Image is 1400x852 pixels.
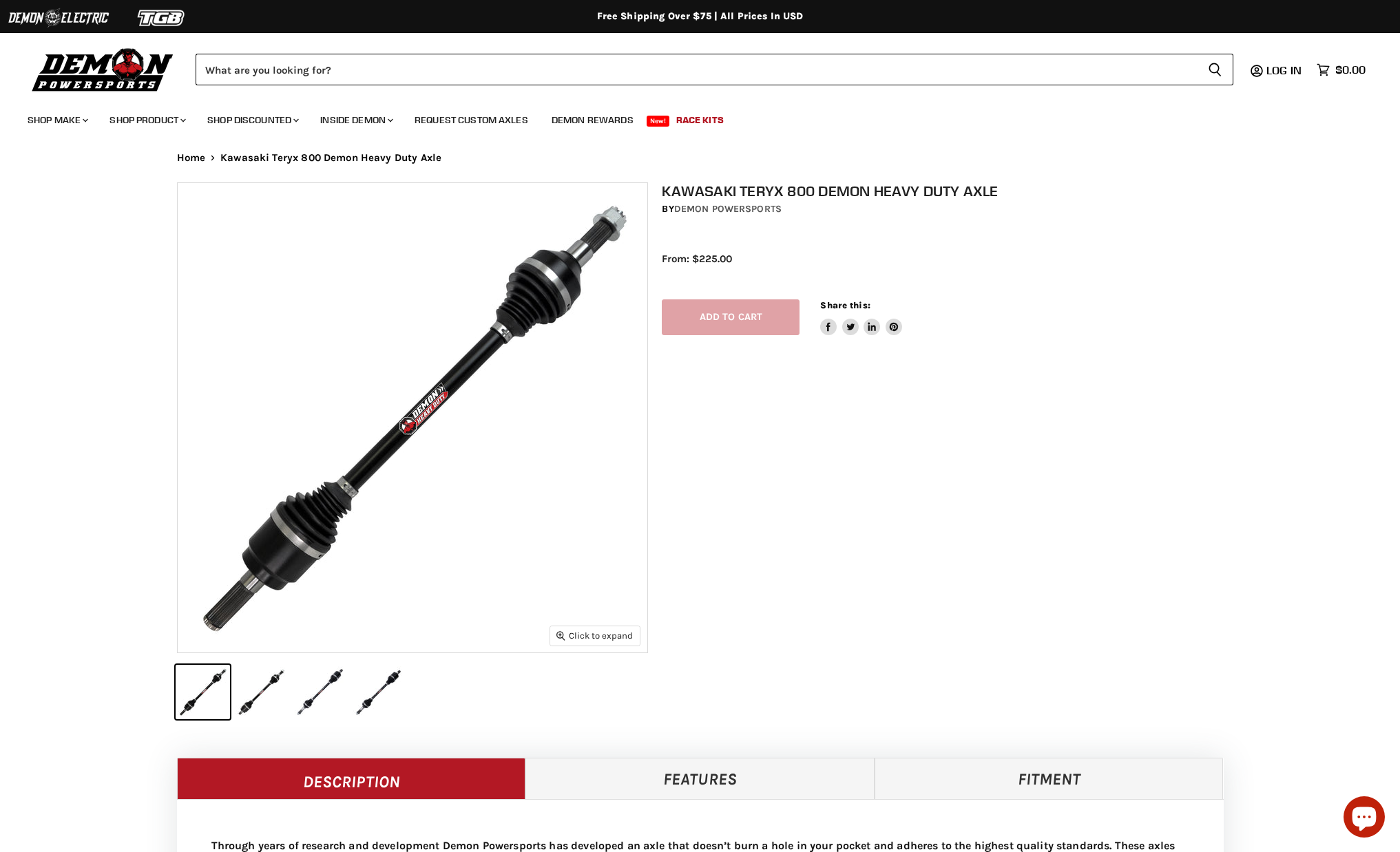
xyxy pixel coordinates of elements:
a: Inside Demon [310,106,401,134]
span: Share this: [820,300,870,310]
a: Features [525,758,875,799]
span: Click to expand [556,630,633,641]
a: Home [177,152,206,164]
button: IMAGE thumbnail [234,665,289,719]
div: Free Shipping Over $75 | All Prices In USD [149,10,1251,23]
a: Request Custom Axles [404,106,539,134]
a: Shop Discounted [197,106,307,134]
img: Demon Powersports [28,45,178,94]
img: TGB Logo 2 [110,5,213,31]
button: Search [1197,54,1233,85]
input: Search [196,54,1197,85]
form: Product [196,54,1233,85]
span: Kawasaki Teryx 800 Demon Heavy Duty Axle [220,152,441,164]
div: by [662,202,1237,217]
img: Demon Electric Logo 2 [7,5,110,31]
button: IMAGE thumbnail [351,665,406,719]
a: Fitment [875,758,1224,799]
a: Demon Powersports [674,203,782,215]
button: IMAGE thumbnail [293,665,347,719]
a: Shop Product [99,106,194,134]
aside: Share this: [820,299,902,336]
span: Log in [1266,63,1302,77]
ul: Main menu [17,100,1362,134]
nav: Breadcrumbs [149,152,1251,164]
span: New! [647,116,670,127]
span: From: $225.00 [662,253,732,265]
h1: Kawasaki Teryx 800 Demon Heavy Duty Axle [662,182,1237,200]
img: IMAGE [178,183,647,652]
inbox-online-store-chat: Shopify online store chat [1339,796,1389,841]
a: $0.00 [1310,60,1372,80]
a: Description [177,758,526,799]
span: $0.00 [1335,63,1366,76]
a: Log in [1260,64,1310,76]
a: Shop Make [17,106,96,134]
button: IMAGE thumbnail [176,665,230,719]
button: Click to expand [550,626,640,645]
a: Demon Rewards [541,106,644,134]
a: Race Kits [666,106,734,134]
